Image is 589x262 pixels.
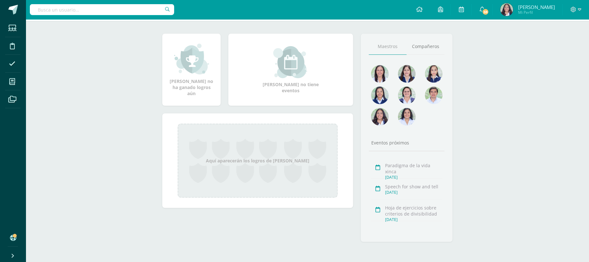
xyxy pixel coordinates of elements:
[178,124,338,198] div: Aquí aparecerán los logros de [PERSON_NAME]
[482,8,489,15] span: 38
[398,108,416,126] img: 74e021dbc1333a55a6a6352084f0f183.png
[385,205,442,217] div: Hoja de ejercicios sobre criterios de divisibilidad
[398,65,416,83] img: 622beff7da537a3f0b3c15e5b2b9eed9.png
[425,86,442,104] img: f0af4734c025b990c12c69d07632b04a.png
[30,4,174,15] input: Busca un usuario...
[174,43,209,75] img: achievement_small.png
[259,46,323,94] div: [PERSON_NAME] no tiene eventos
[500,3,513,16] img: e27adc6703b1afc23c70ebe5807cf627.png
[369,38,407,55] a: Maestros
[369,140,444,146] div: Eventos próximos
[518,10,555,15] span: Mi Perfil
[425,65,442,83] img: e0582db7cc524a9960c08d03de9ec803.png
[169,43,214,96] div: [PERSON_NAME] no ha ganado logros aún
[385,184,442,190] div: Speech for show and tell
[385,175,442,180] div: [DATE]
[371,108,389,126] img: 36a62958e634794b0cbff80e05315532.png
[273,46,308,78] img: event_small.png
[371,65,389,83] img: 78f4197572b4db04b380d46154379998.png
[371,86,389,104] img: 6ddd1834028c492d783a9ed76c16c693.png
[385,217,442,222] div: [DATE]
[385,162,442,175] div: Paradigma de la vida xinca
[398,86,416,104] img: 674848b92a8dd628d3cff977652c0a9e.png
[518,4,555,10] span: [PERSON_NAME]
[385,190,442,195] div: [DATE]
[407,38,444,55] a: Compañeros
